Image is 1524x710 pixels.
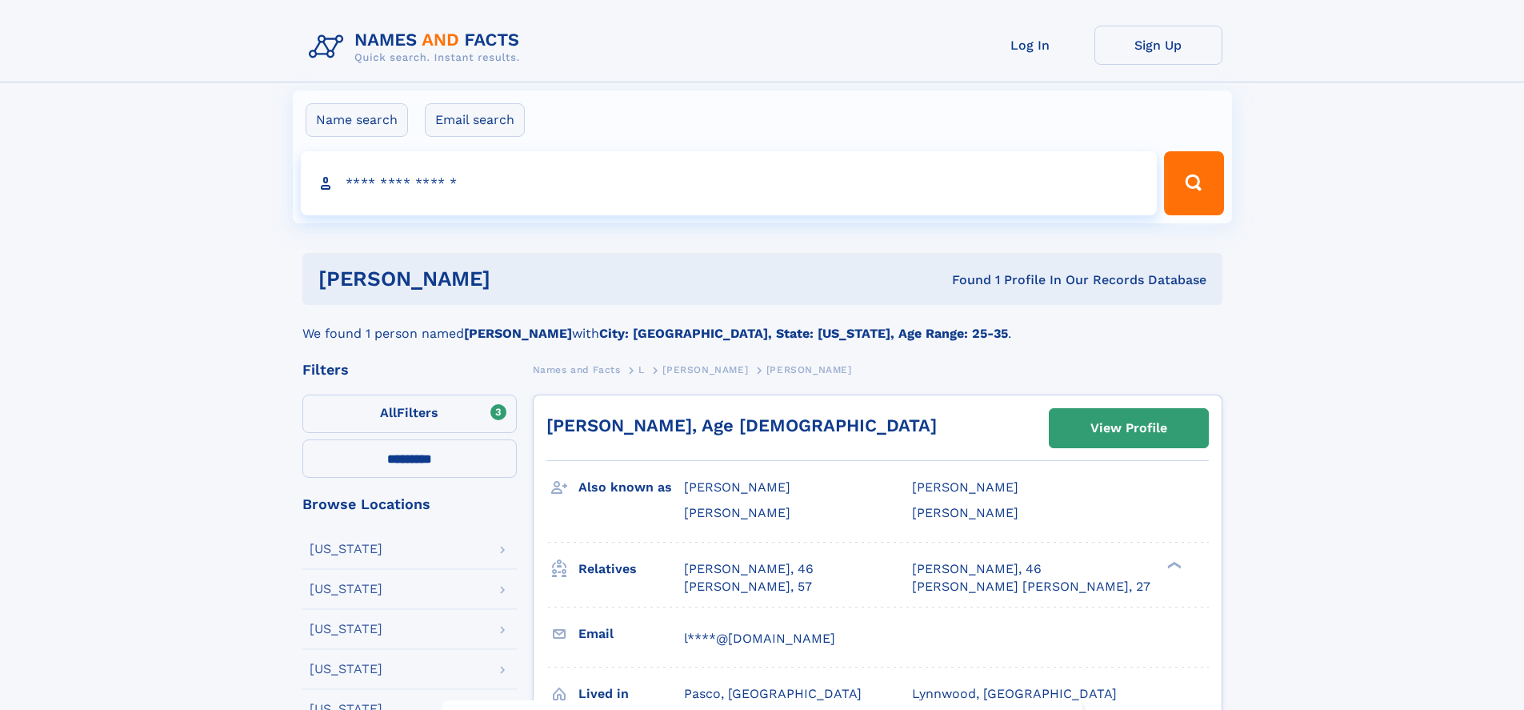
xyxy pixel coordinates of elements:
span: Lynnwood, [GEOGRAPHIC_DATA] [912,686,1117,701]
span: [PERSON_NAME] [662,364,748,375]
div: We found 1 person named with . [302,305,1222,343]
div: [US_STATE] [310,543,382,556]
div: View Profile [1090,410,1167,447]
h3: Also known as [578,474,684,501]
input: search input [301,151,1158,215]
div: Browse Locations [302,497,517,511]
div: Found 1 Profile In Our Records Database [721,271,1206,289]
a: [PERSON_NAME] [662,359,748,379]
a: [PERSON_NAME], Age [DEMOGRAPHIC_DATA] [546,415,937,435]
h1: [PERSON_NAME] [318,269,722,289]
span: [PERSON_NAME] [912,479,1018,495]
label: Email search [425,103,525,137]
div: [US_STATE] [310,583,382,596]
b: [PERSON_NAME] [464,326,572,341]
a: Sign Up [1094,26,1222,65]
label: Name search [306,103,408,137]
h3: Relatives [578,556,684,583]
img: Logo Names and Facts [302,26,533,69]
a: [PERSON_NAME], 46 [912,560,1042,578]
span: [PERSON_NAME] [912,505,1018,520]
a: Names and Facts [533,359,621,379]
a: [PERSON_NAME], 46 [684,560,814,578]
a: Log In [966,26,1094,65]
label: Filters [302,395,517,433]
button: Search Button [1164,151,1223,215]
span: [PERSON_NAME] [684,479,790,495]
div: [US_STATE] [310,623,382,636]
a: L [638,359,645,379]
div: [US_STATE] [310,663,382,676]
span: All [380,405,397,420]
span: [PERSON_NAME] [766,364,852,375]
a: [PERSON_NAME], 57 [684,578,812,596]
div: Filters [302,363,517,377]
h3: Lived in [578,680,684,708]
span: L [638,364,645,375]
b: City: [GEOGRAPHIC_DATA], State: [US_STATE], Age Range: 25-35 [599,326,1008,341]
a: [PERSON_NAME] [PERSON_NAME], 27 [912,578,1150,596]
span: Pasco, [GEOGRAPHIC_DATA] [684,686,862,701]
span: [PERSON_NAME] [684,505,790,520]
a: View Profile [1050,409,1208,447]
div: ❯ [1163,560,1182,570]
h3: Email [578,620,684,648]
